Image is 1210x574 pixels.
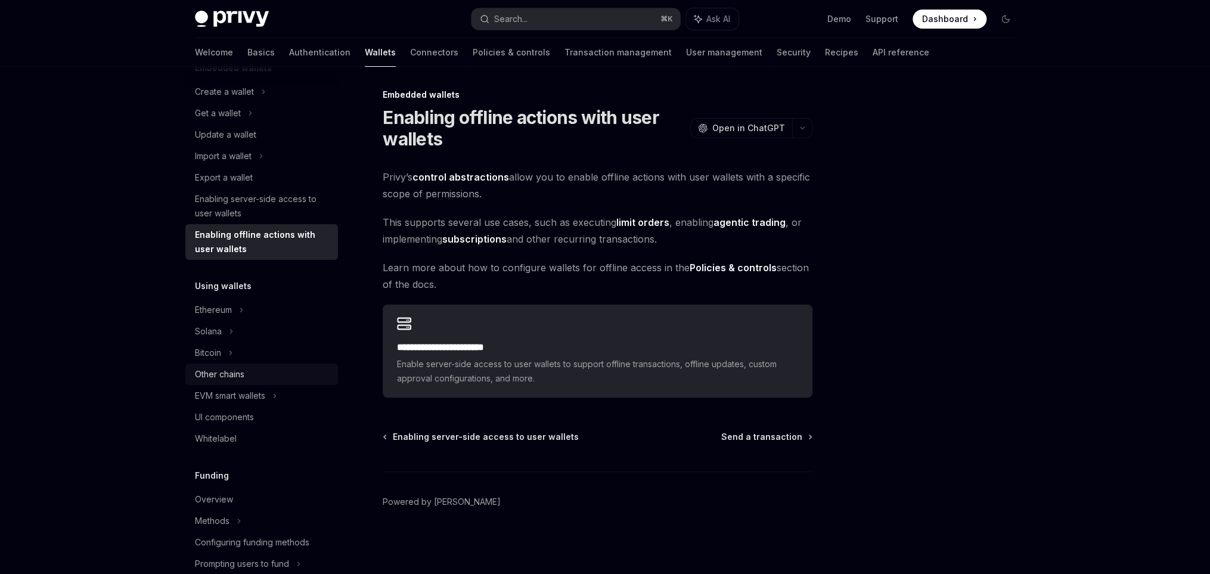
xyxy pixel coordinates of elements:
[383,169,812,202] span: Privy’s allow you to enable offline actions with user wallets with a specific scope of permissions.
[195,170,253,185] div: Export a wallet
[383,214,812,247] span: This supports several use cases, such as executing , enabling , or implementing and other recurri...
[195,149,252,163] div: Import a wallet
[660,14,673,24] span: ⌘ K
[185,224,338,260] a: Enabling offline actions with user wallets
[471,8,680,30] button: Search...⌘K
[713,216,786,228] strong: agentic trading
[195,11,269,27] img: dark logo
[383,496,501,508] a: Powered by [PERSON_NAME]
[706,13,730,25] span: Ask AI
[195,468,229,483] h5: Funding
[365,38,396,67] a: Wallets
[185,167,338,188] a: Export a wallet
[721,431,802,443] span: Send a transaction
[827,13,851,25] a: Demo
[686,38,762,67] a: User management
[195,432,237,446] div: Whitelabel
[195,128,256,142] div: Update a wallet
[690,262,777,274] strong: Policies & controls
[195,389,265,403] div: EVM smart wallets
[383,89,812,101] div: Embedded wallets
[185,407,338,428] a: UI components
[442,233,507,245] strong: subscriptions
[195,38,233,67] a: Welcome
[616,216,669,228] strong: limit orders
[690,118,792,138] button: Open in ChatGPT
[712,122,785,134] span: Open in ChatGPT
[185,428,338,449] a: Whitelabel
[393,431,579,443] span: Enabling server-side access to user wallets
[397,357,798,386] span: Enable server-side access to user wallets to support offline transactions, offline updates, custo...
[777,38,811,67] a: Security
[473,38,550,67] a: Policies & controls
[383,107,685,150] h1: Enabling offline actions with user wallets
[195,346,221,360] div: Bitcoin
[185,124,338,145] a: Update a wallet
[195,367,244,381] div: Other chains
[195,410,254,424] div: UI components
[185,364,338,385] a: Other chains
[686,8,739,30] button: Ask AI
[289,38,350,67] a: Authentication
[195,535,309,550] div: Configuring funding methods
[383,259,812,293] span: Learn more about how to configure wallets for offline access in the section of the docs.
[195,514,229,528] div: Methods
[185,489,338,510] a: Overview
[922,13,968,25] span: Dashboard
[247,38,275,67] a: Basics
[865,13,898,25] a: Support
[996,10,1015,29] button: Toggle dark mode
[195,279,252,293] h5: Using wallets
[564,38,672,67] a: Transaction management
[873,38,929,67] a: API reference
[195,303,232,317] div: Ethereum
[195,106,241,120] div: Get a wallet
[494,12,528,26] div: Search...
[195,192,331,221] div: Enabling server-side access to user wallets
[195,557,289,571] div: Prompting users to fund
[195,228,331,256] div: Enabling offline actions with user wallets
[412,171,509,184] a: control abstractions
[195,324,222,339] div: Solana
[195,492,233,507] div: Overview
[913,10,986,29] a: Dashboard
[721,431,811,443] a: Send a transaction
[195,85,254,99] div: Create a wallet
[185,188,338,224] a: Enabling server-side access to user wallets
[383,305,812,398] a: **** **** **** **** ****Enable server-side access to user wallets to support offline transactions...
[384,431,579,443] a: Enabling server-side access to user wallets
[185,532,338,553] a: Configuring funding methods
[410,38,458,67] a: Connectors
[825,38,858,67] a: Recipes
